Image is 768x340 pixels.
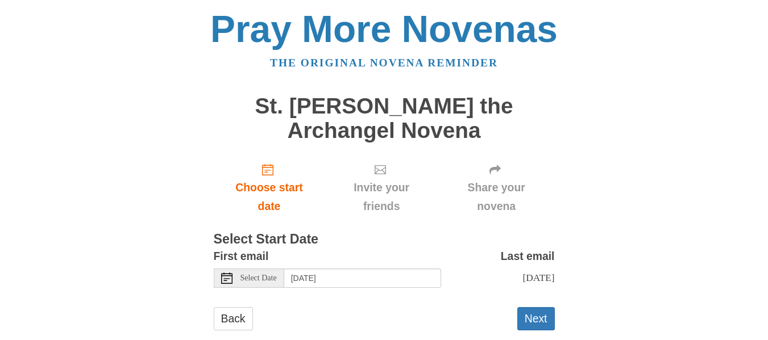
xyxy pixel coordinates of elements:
a: The original novena reminder [270,57,498,69]
div: Click "Next" to confirm your start date first. [325,154,438,221]
span: Share your novena [450,178,543,216]
span: Select Date [240,274,277,282]
h1: St. [PERSON_NAME] the Archangel Novena [214,94,555,142]
div: Click "Next" to confirm your start date first. [438,154,555,221]
label: First email [214,247,269,266]
span: Invite your friends [336,178,426,216]
span: [DATE] [522,272,554,283]
span: Choose start date [225,178,314,216]
a: Choose start date [214,154,325,221]
button: Next [517,307,555,330]
h3: Select Start Date [214,232,555,247]
label: Last email [501,247,555,266]
a: Back [214,307,253,330]
a: Pray More Novenas [210,8,558,50]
